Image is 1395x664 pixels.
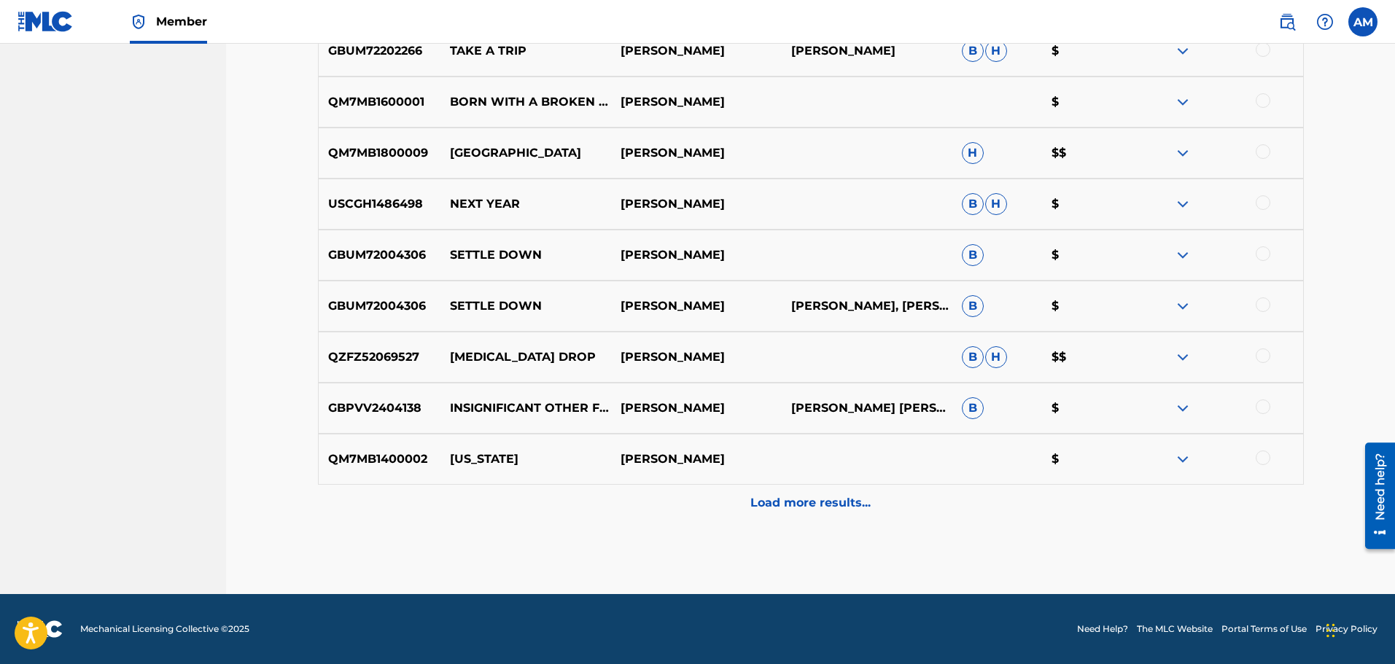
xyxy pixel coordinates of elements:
[156,13,207,30] span: Member
[750,494,871,512] p: Load more results...
[782,297,952,315] p: [PERSON_NAME], [PERSON_NAME]
[1077,622,1128,636] a: Need Help?
[319,246,441,264] p: GBUM72004306
[319,144,441,162] p: QM7MB1800009
[319,450,441,468] p: QM7MB1400002
[1042,42,1132,60] p: $
[1137,622,1213,636] a: The MLC Website
[1322,594,1395,664] iframe: Chat Widget
[18,620,63,638] img: logo
[319,297,441,315] p: GBUM72004306
[962,193,984,215] span: B
[440,144,611,162] p: [GEOGRAPHIC_DATA]
[1042,348,1132,366] p: $$
[1174,144,1192,162] img: expand
[1042,450,1132,468] p: $
[440,246,611,264] p: SETTLE DOWN
[80,622,249,636] span: Mechanical Licensing Collective © 2025
[1042,297,1132,315] p: $
[1272,7,1302,36] a: Public Search
[962,346,984,368] span: B
[611,195,782,213] p: [PERSON_NAME]
[611,297,782,315] p: [PERSON_NAME]
[1174,246,1192,264] img: expand
[440,399,611,417] p: INSIGNIFICANT OTHER FEAT. [PERSON_NAME] AND [PERSON_NAME]
[440,93,611,111] p: BORN WITH A BROKEN HEART
[1316,622,1377,636] a: Privacy Policy
[985,346,1007,368] span: H
[1174,195,1192,213] img: expand
[319,195,441,213] p: USCGH1486498
[611,450,782,468] p: [PERSON_NAME]
[962,142,984,164] span: H
[985,193,1007,215] span: H
[1326,609,1335,652] div: Drag
[611,399,782,417] p: [PERSON_NAME]
[1174,348,1192,366] img: expand
[130,13,147,31] img: Top Rightsholder
[1348,7,1377,36] div: User Menu
[440,450,611,468] p: [US_STATE]
[962,244,984,266] span: B
[1310,7,1340,36] div: Help
[611,93,782,111] p: [PERSON_NAME]
[18,11,74,32] img: MLC Logo
[1042,144,1132,162] p: $$
[611,144,782,162] p: [PERSON_NAME]
[1174,399,1192,417] img: expand
[962,40,984,62] span: B
[1354,437,1395,554] iframe: Resource Center
[1278,13,1296,31] img: search
[782,42,952,60] p: [PERSON_NAME]
[1042,93,1132,111] p: $
[1174,93,1192,111] img: expand
[1316,13,1334,31] img: help
[985,40,1007,62] span: H
[1221,622,1307,636] a: Portal Terms of Use
[319,348,441,366] p: QZFZ52069527
[1174,450,1192,468] img: expand
[440,297,611,315] p: SETTLE DOWN
[440,348,611,366] p: [MEDICAL_DATA] DROP
[962,397,984,419] span: B
[611,246,782,264] p: [PERSON_NAME]
[440,42,611,60] p: TAKE A TRIP
[319,399,441,417] p: GBPVV2404138
[1042,246,1132,264] p: $
[962,295,984,317] span: B
[440,195,611,213] p: NEXT YEAR
[782,399,952,417] p: [PERSON_NAME] [PERSON_NAME] [PERSON_NAME]
[611,42,782,60] p: [PERSON_NAME]
[1042,195,1132,213] p: $
[319,42,441,60] p: GBUM72202266
[1042,399,1132,417] p: $
[1174,42,1192,60] img: expand
[611,348,782,366] p: [PERSON_NAME]
[319,93,441,111] p: QM7MB1600001
[1174,297,1192,315] img: expand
